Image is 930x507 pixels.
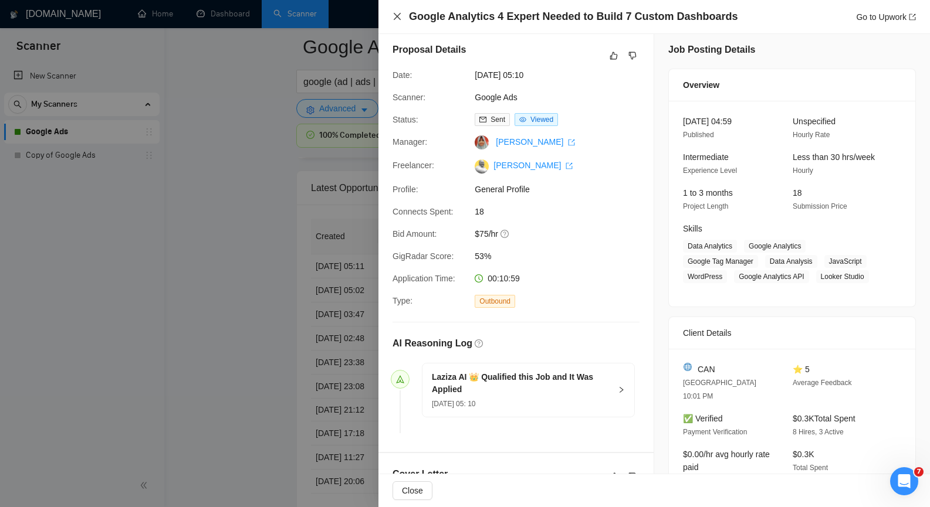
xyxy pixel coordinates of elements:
button: Close [393,12,402,22]
button: Close [393,481,432,500]
span: [GEOGRAPHIC_DATA] 10:01 PM [683,379,756,400]
span: 1 to 3 months [683,188,733,198]
a: [PERSON_NAME] export [496,137,575,147]
span: Unspecified [793,117,836,126]
span: export [909,13,916,21]
span: 53% [475,250,651,263]
span: Intermediate [683,152,729,162]
span: Status: [393,115,418,124]
h5: Laziza AI 👑 Qualified this Job and It Was Applied [432,371,611,396]
span: 00:10:59 [488,274,520,283]
span: close [393,12,402,21]
span: Sent [491,115,505,124]
span: Hourly [793,166,813,175]
span: $0.3K Total Spent [793,414,855,423]
span: mail [479,116,486,123]
button: dislike [625,469,640,484]
span: Data Analysis [765,255,817,268]
span: Connects Spent: [393,207,454,216]
span: dislike [628,472,637,481]
span: [DATE] 05: 10 [432,400,475,408]
span: Average Feedback [793,379,852,387]
a: [PERSON_NAME] export [493,161,573,170]
span: export [566,162,573,169]
span: Google Tag Manager [683,255,758,268]
h5: AI Reasoning Log [393,336,472,351]
span: right [618,386,625,393]
span: ✅ Verified [683,414,723,423]
span: Freelancer: [393,161,434,170]
span: Manager: [393,137,427,147]
span: eye [519,116,526,123]
span: Outbound [475,295,515,308]
span: send [396,375,404,383]
img: 🌐 [684,363,692,371]
span: CAN [698,363,715,376]
span: [DATE] 05:10 [475,69,651,81]
span: GigRadar Score: [393,251,454,261]
button: like [608,469,622,484]
span: JavaScript [824,255,867,268]
span: WordPress [683,270,727,283]
span: General Profile [475,183,651,196]
span: dislike [628,51,637,60]
span: 7 [914,467,924,477]
span: ⭐ 5 [793,365,810,374]
span: Profile: [393,185,418,194]
span: Experience Level [683,166,737,175]
span: like [611,472,619,481]
span: Data Analytics [683,240,737,253]
span: question-circle [500,229,510,239]
span: Overview [683,79,719,91]
span: Application Time: [393,274,455,283]
span: clock-circle [475,274,483,283]
span: Total Spent [793,464,828,472]
span: Hourly Rate [793,131,830,139]
div: Client Details [683,317,901,349]
h5: Job Posting Details [668,43,755,57]
img: c1Jve4-8bI5f_gV8xTrQ4cdU2j0fYWBdk4ZuCBspGHH7KOCFYdG_I0DBs1_jCYNAP0 [475,159,489,173]
span: Date: [393,70,412,80]
span: Looker Studio [816,270,869,283]
iframe: Intercom live chat [890,467,918,495]
span: question-circle [475,339,483,348]
span: 8 Hires, 3 Active [793,428,844,436]
h5: Proposal Details [393,43,466,57]
span: Payment Verification [683,428,747,436]
span: Bid Amount: [393,229,437,239]
a: Go to Upworkexport [856,12,916,22]
span: Project Length [683,202,728,210]
span: $0.00/hr avg hourly rate paid [683,450,770,472]
span: Published [683,131,714,139]
span: Submission Price [793,202,847,210]
span: Close [402,484,423,497]
span: Type: [393,296,412,305]
h4: Google Analytics 4 Expert Needed to Build 7 Custom Dashboards [409,9,738,24]
span: Less than 30 hrs/week [793,152,875,162]
span: 18 [793,188,802,198]
button: like [607,49,621,63]
span: Scanner: [393,93,425,102]
span: like [610,51,618,60]
span: Viewed [530,115,553,124]
span: Google Analytics [744,240,806,253]
button: dislike [625,49,640,63]
span: $0.3K [793,450,814,459]
span: Google Ads [475,91,651,104]
span: 18 [475,205,651,218]
span: Skills [683,224,702,233]
span: [DATE] 04:59 [683,117,732,126]
span: Google Analytics API [734,270,809,283]
span: $75/hr [475,227,651,240]
span: export [568,139,575,146]
h5: Cover Letter [393,467,448,481]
